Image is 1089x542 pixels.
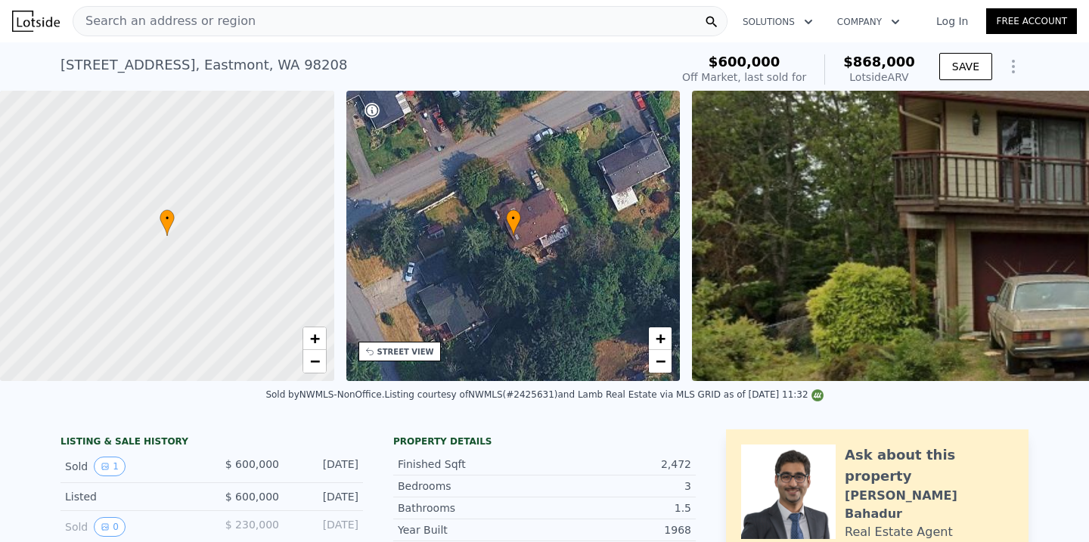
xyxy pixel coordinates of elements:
div: Off Market, last sold for [682,70,806,85]
div: Property details [393,435,696,448]
div: • [160,209,175,236]
button: Solutions [731,8,825,36]
div: [DATE] [291,517,358,537]
div: [STREET_ADDRESS] , Eastmont , WA 98208 [60,54,347,76]
span: • [506,212,521,225]
a: Zoom out [303,350,326,373]
span: − [309,352,319,370]
span: $868,000 [843,54,915,70]
div: Sold by NWMLS-NonOffice . [265,389,384,400]
button: SAVE [939,53,992,80]
button: View historical data [94,517,126,537]
a: Log In [918,14,986,29]
div: • [506,209,521,236]
div: 3 [544,479,691,494]
div: [PERSON_NAME] Bahadur [845,487,1013,523]
div: Bathrooms [398,500,544,516]
div: 1968 [544,522,691,537]
span: + [309,329,319,348]
div: Real Estate Agent [845,523,953,541]
div: [DATE] [291,489,358,504]
div: Listing courtesy of NWMLS (#2425631) and Lamb Real Estate via MLS GRID as of [DATE] 11:32 [384,389,823,400]
span: • [160,212,175,225]
div: Sold [65,517,200,537]
div: Sold [65,457,200,476]
span: $ 230,000 [225,519,279,531]
span: Search an address or region [73,12,256,30]
div: Ask about this property [845,444,1013,487]
span: $ 600,000 [225,458,279,470]
button: Company [825,8,912,36]
div: Lotside ARV [843,70,915,85]
span: + [656,329,665,348]
span: $ 600,000 [225,491,279,503]
div: [DATE] [291,457,358,476]
a: Zoom out [649,350,672,373]
a: Zoom in [649,327,672,350]
span: $600,000 [709,54,780,70]
div: Listed [65,489,200,504]
button: View historical data [94,457,126,476]
div: LISTING & SALE HISTORY [60,435,363,451]
div: Bedrooms [398,479,544,494]
div: Finished Sqft [398,457,544,472]
div: 1.5 [544,500,691,516]
button: Show Options [998,51,1028,82]
img: Lotside [12,11,60,32]
div: STREET VIEW [377,346,434,358]
span: − [656,352,665,370]
a: Free Account [986,8,1077,34]
div: 2,472 [544,457,691,472]
img: NWMLS Logo [811,389,824,401]
a: Zoom in [303,327,326,350]
div: Year Built [398,522,544,537]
